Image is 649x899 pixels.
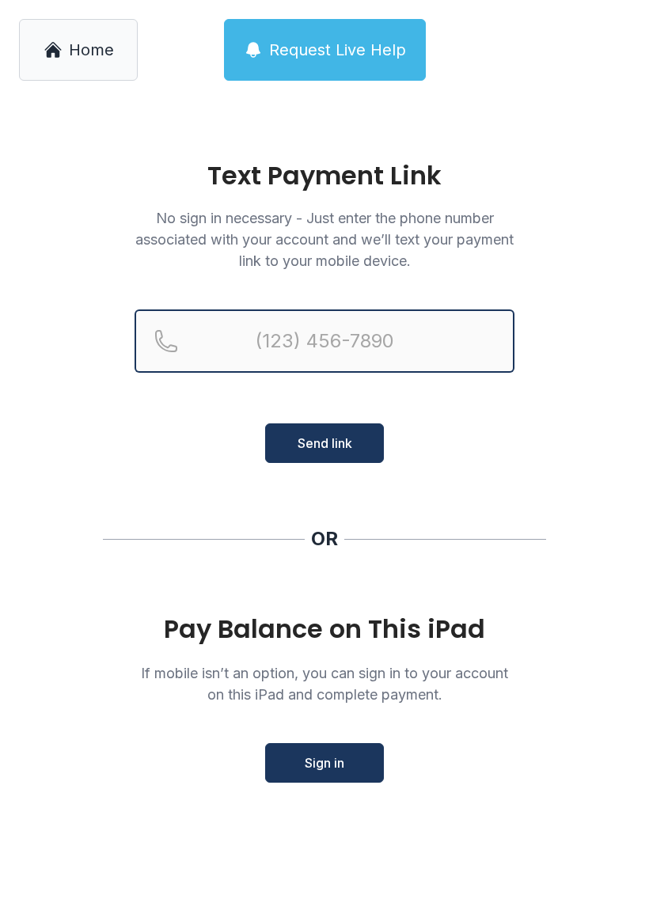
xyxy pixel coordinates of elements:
[135,207,514,271] p: No sign in necessary - Just enter the phone number associated with your account and we’ll text yo...
[269,39,406,61] span: Request Live Help
[311,526,338,552] div: OR
[298,434,352,453] span: Send link
[305,753,344,772] span: Sign in
[135,615,514,643] div: Pay Balance on This iPad
[135,163,514,188] h1: Text Payment Link
[135,309,514,373] input: Reservation phone number
[69,39,114,61] span: Home
[135,662,514,705] p: If mobile isn’t an option, you can sign in to your account on this iPad and complete payment.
